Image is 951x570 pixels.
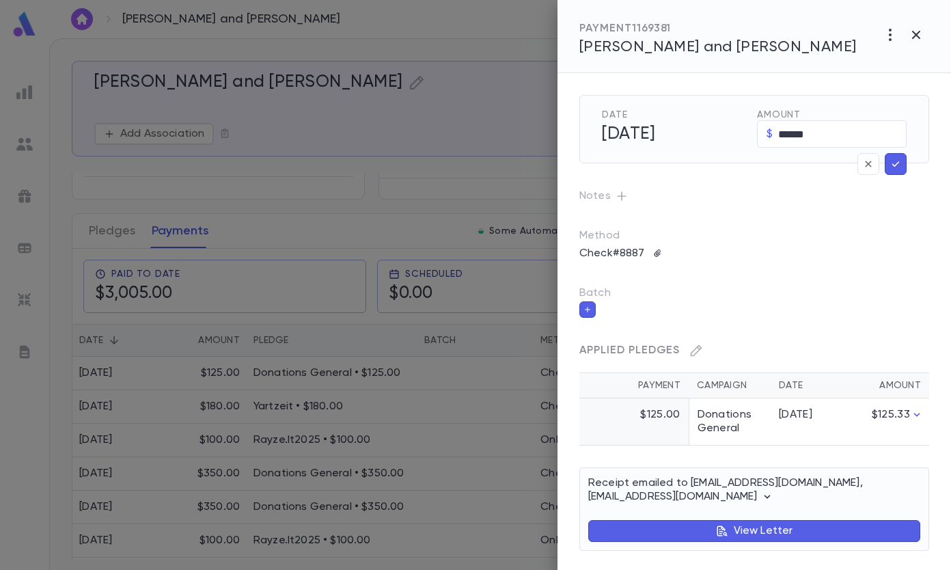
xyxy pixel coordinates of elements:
[767,127,773,141] p: $
[839,398,929,446] td: $125.33
[579,345,680,356] span: Applied Pledges
[579,286,929,300] p: Batch
[689,398,771,446] td: Donations General
[602,109,752,120] span: Date
[594,120,752,149] h5: [DATE]
[571,243,653,264] p: Check #8887
[771,373,839,398] th: Date
[839,373,929,398] th: Amount
[579,22,857,36] div: PAYMENT 1169381
[579,373,689,398] th: Payment
[779,408,831,422] div: [DATE]
[579,185,929,207] p: Notes
[579,229,648,243] p: Method
[689,373,771,398] th: Campaign
[579,40,857,55] span: [PERSON_NAME] and [PERSON_NAME]
[734,524,793,538] p: View Letter
[588,520,920,542] button: View Letter
[757,109,907,120] span: Amount
[588,476,920,504] p: Receipt emailed to [EMAIL_ADDRESS][DOMAIN_NAME], [EMAIL_ADDRESS][DOMAIN_NAME]
[579,398,689,446] td: $125.00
